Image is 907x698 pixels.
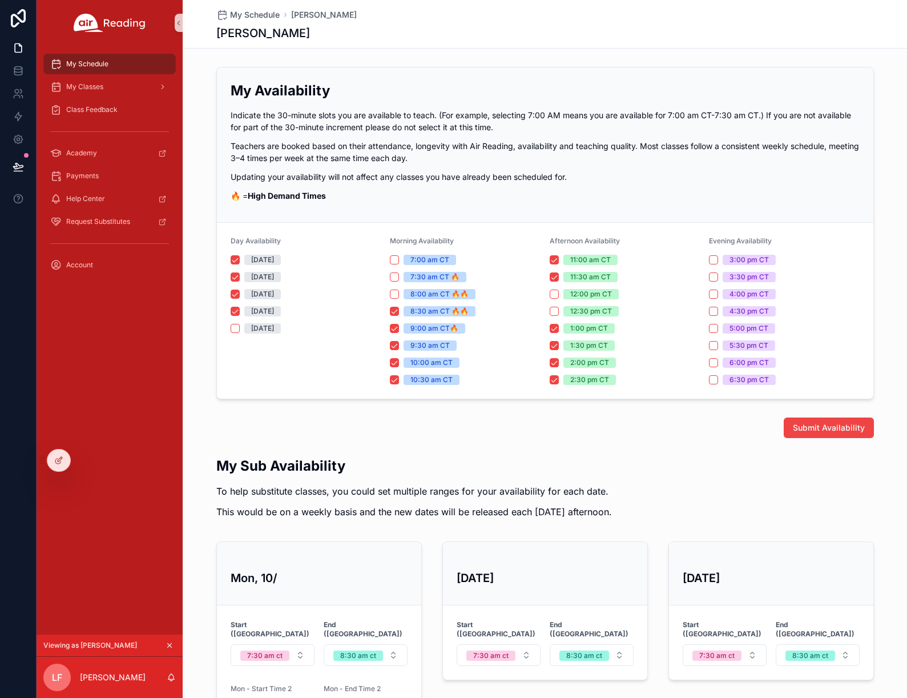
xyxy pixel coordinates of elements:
div: [DATE] [251,306,274,316]
div: 6:00 pm CT [729,358,769,368]
p: To help substitute classes, you could set multiple ranges for your availability for each date. [216,484,612,498]
div: 7:30 am ct [473,651,509,661]
span: Day Availability [231,236,281,245]
span: Submit Availability [793,422,865,434]
div: 3:30 pm CT [729,272,769,282]
h2: My Sub Availability [216,456,612,475]
div: 8:30 am CT 🔥🔥 [410,306,469,316]
div: scrollable content [37,46,183,290]
strong: High Demand Times [248,191,326,200]
div: 12:00 pm CT [570,289,612,299]
h3: [DATE] [457,569,634,587]
a: My Schedule [43,54,176,74]
a: Payments [43,166,176,186]
div: 1:30 pm CT [570,340,608,351]
h1: [PERSON_NAME] [216,25,310,41]
span: Help Center [66,194,105,203]
a: Academy [43,143,176,163]
p: Updating your availability will not affect any classes you have already been scheduled for. [231,171,860,183]
h3: Mon, 10/ [231,569,408,587]
button: Select Button [550,644,634,666]
span: Viewing as [PERSON_NAME] [43,641,137,650]
div: 11:30 am CT [570,272,611,282]
div: 8:30 am ct [566,651,602,661]
button: Select Button [324,644,408,666]
a: My Schedule [216,9,280,21]
span: LF [52,671,62,684]
div: 12:30 pm CT [570,306,612,316]
div: 10:00 am CT [410,358,453,368]
strong: End ([GEOGRAPHIC_DATA]) [550,620,634,639]
div: 4:00 pm CT [729,289,769,299]
a: Class Feedback [43,99,176,120]
strong: Start ([GEOGRAPHIC_DATA]) [457,620,541,639]
div: 3:00 pm CT [729,255,769,265]
div: 7:30 am CT 🔥 [410,272,459,282]
div: 2:30 pm CT [570,375,609,385]
span: Mon - Start Time 2 [231,684,292,693]
span: Account [66,260,93,270]
button: Select Button [457,644,541,666]
p: Teachers are booked based on their attendance, longevity with Air Reading, availability and teach... [231,140,860,164]
button: Submit Availability [784,418,874,438]
span: Academy [66,149,97,158]
p: This would be on a weekly basis and the new dates will be released each [DATE] afternoon. [216,505,612,519]
a: Help Center [43,188,176,209]
div: 2:00 pm CT [570,358,609,368]
a: Account [43,255,176,275]
strong: Start ([GEOGRAPHIC_DATA]) [683,620,767,639]
div: 8:30 am ct [340,651,376,661]
a: Request Substitutes [43,211,176,232]
strong: End ([GEOGRAPHIC_DATA]) [324,620,408,639]
span: Class Feedback [66,105,118,114]
span: Morning Availability [390,236,454,245]
div: 5:00 pm CT [729,323,768,334]
div: 1:00 pm CT [570,323,608,334]
a: [PERSON_NAME] [291,9,357,21]
p: [PERSON_NAME] [80,672,146,683]
h2: My Availability [231,81,860,100]
div: 6:30 pm CT [729,375,769,385]
div: 9:30 am CT [410,340,450,351]
p: 🔥 = [231,190,860,202]
a: My Classes [43,77,176,97]
h3: [DATE] [683,569,860,587]
strong: Start ([GEOGRAPHIC_DATA]) [231,620,315,639]
div: [DATE] [251,323,274,334]
span: Afternoon Availability [550,236,620,245]
span: Payments [66,171,99,180]
button: Select Button [776,644,860,666]
div: [DATE] [251,255,274,265]
div: [DATE] [251,272,274,282]
button: Select Button [231,644,315,666]
span: Evening Availability [709,236,772,245]
div: 8:00 am CT 🔥🔥 [410,289,469,299]
div: 7:30 am ct [699,651,735,661]
span: Request Substitutes [66,217,130,226]
div: [DATE] [251,289,274,299]
div: 9:00 am CT🔥 [410,323,458,334]
div: 5:30 pm CT [729,340,768,351]
span: My Schedule [230,9,280,21]
span: Mon - End Time 2 [324,684,381,693]
div: 11:00 am CT [570,255,611,265]
strong: End ([GEOGRAPHIC_DATA]) [776,620,860,639]
button: Select Button [683,644,767,666]
div: 7:00 am CT [410,255,449,265]
p: Indicate the 30-minute slots you are available to teach. (For example, selecting 7:00 AM means yo... [231,109,860,133]
span: My Schedule [66,59,108,69]
div: 4:30 pm CT [729,306,769,316]
div: 10:30 am CT [410,375,453,385]
span: My Classes [66,82,103,91]
div: 8:30 am ct [792,651,828,661]
div: 7:30 am ct [247,651,283,661]
img: App logo [74,14,146,32]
